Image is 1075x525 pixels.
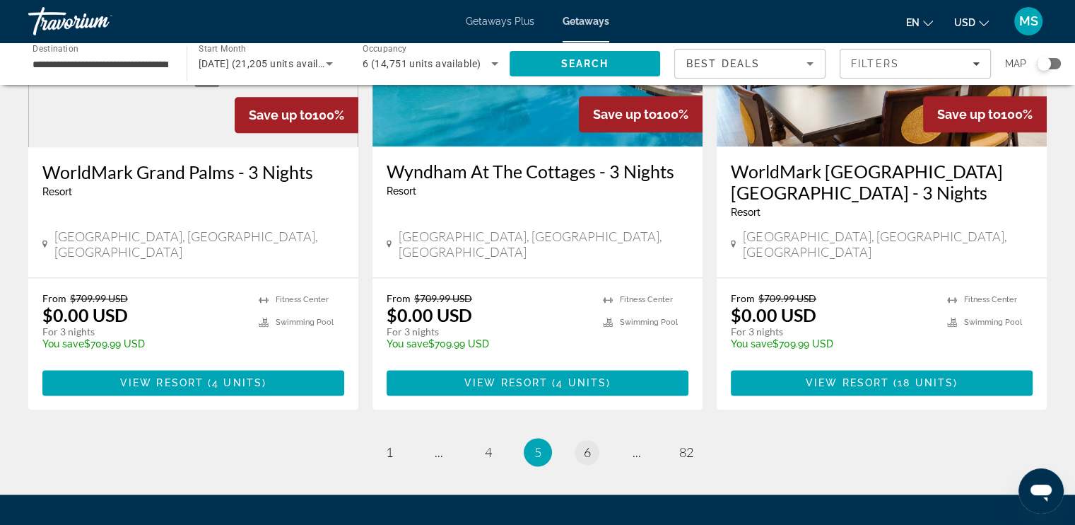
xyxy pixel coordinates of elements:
span: 5 [534,444,541,460]
a: WorldMark [GEOGRAPHIC_DATA] [GEOGRAPHIC_DATA] - 3 Nights [731,161,1033,203]
div: 100% [923,96,1047,132]
p: $709.99 USD [42,338,245,350]
a: Wyndham At The Cottages - 3 Nights [387,161,688,182]
span: $709.99 USD [758,292,816,304]
p: $709.99 USD [731,338,933,350]
p: $709.99 USD [387,338,589,350]
span: Fitness Center [276,295,329,304]
span: 18 units [898,377,953,388]
div: 100% [579,96,703,132]
button: Search [510,51,661,76]
span: From [387,292,411,304]
span: USD [954,17,975,28]
span: ( ) [204,377,266,388]
a: Travorium [28,3,170,40]
button: User Menu [1010,6,1047,36]
div: 100% [235,97,358,133]
nav: Pagination [28,438,1047,466]
iframe: Button to launch messaging window [1018,468,1064,514]
span: Filters [851,58,899,69]
span: Resort [731,207,760,218]
span: Fitness Center [620,295,673,304]
span: en [906,17,920,28]
span: Save up to [593,107,657,122]
span: $709.99 USD [414,292,472,304]
span: ( ) [889,377,958,388]
span: From [731,292,755,304]
span: ... [633,444,641,460]
span: 6 (14,751 units available) [363,58,481,69]
span: View Resort [464,377,548,388]
span: Map [1005,54,1026,74]
p: For 3 nights [731,325,933,338]
span: ... [435,444,443,460]
span: [DATE] (21,205 units available) [199,58,342,69]
span: Destination [33,43,78,53]
span: Swimming Pool [964,318,1022,327]
button: Change currency [954,12,989,33]
p: $0.00 USD [731,304,816,325]
button: Filters [840,49,991,79]
button: View Resort(4 units) [42,370,344,396]
span: Fitness Center [964,295,1017,304]
span: Resort [387,185,416,197]
span: You save [387,338,428,350]
span: [GEOGRAPHIC_DATA], [GEOGRAPHIC_DATA], [GEOGRAPHIC_DATA] [54,229,344,260]
span: Swimming Pool [620,318,678,327]
span: Start Month [199,44,246,54]
span: [GEOGRAPHIC_DATA], [GEOGRAPHIC_DATA], [GEOGRAPHIC_DATA] [399,229,688,260]
span: [GEOGRAPHIC_DATA], [GEOGRAPHIC_DATA], [GEOGRAPHIC_DATA] [743,229,1033,260]
p: $0.00 USD [42,304,128,325]
mat-select: Sort by [686,55,813,72]
a: WorldMark Grand Palms - 3 Nights [42,161,344,183]
input: Select destination [33,56,168,73]
span: $709.99 USD [70,292,128,304]
span: 4 units [212,377,262,388]
span: From [42,292,66,304]
span: View Resort [806,377,889,388]
span: Search [560,58,609,69]
a: Getaways Plus [466,16,534,27]
button: Change language [906,12,933,33]
button: View Resort(18 units) [731,370,1033,396]
span: You save [731,338,773,350]
p: $0.00 USD [387,304,472,325]
a: Getaways [563,16,609,27]
span: 1 [386,444,393,460]
span: Best Deals [686,58,760,69]
span: Resort [42,186,72,197]
span: Occupancy [363,44,407,54]
span: Save up to [249,108,312,122]
span: 4 [485,444,492,460]
span: 4 units [556,377,606,388]
p: For 3 nights [42,325,245,338]
span: 6 [584,444,591,460]
span: View Resort [120,377,204,388]
span: You save [42,338,84,350]
span: ( ) [548,377,611,388]
span: MS [1019,14,1038,28]
button: View Resort(4 units) [387,370,688,396]
p: For 3 nights [387,325,589,338]
span: Save up to [937,107,1001,122]
span: 82 [679,444,693,460]
span: Swimming Pool [276,318,334,327]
